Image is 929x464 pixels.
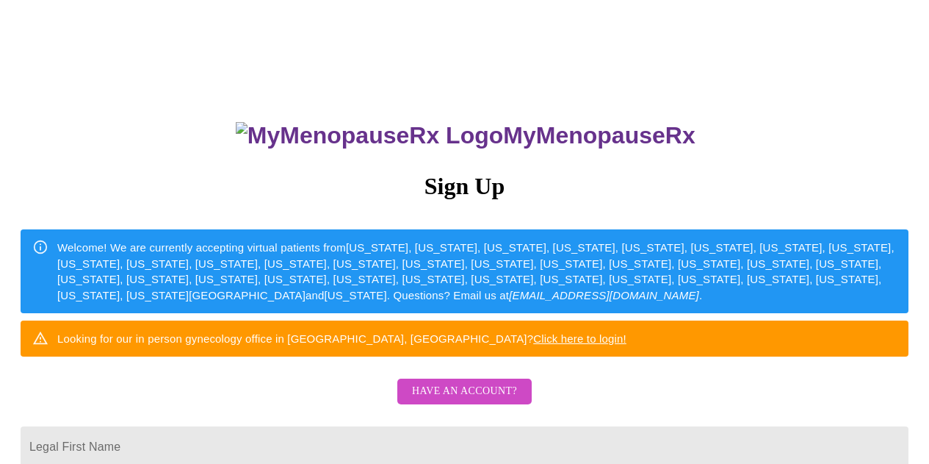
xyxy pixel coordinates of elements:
a: Click here to login! [533,332,626,345]
h3: Sign Up [21,173,908,200]
img: MyMenopauseRx Logo [236,122,503,149]
em: [EMAIL_ADDRESS][DOMAIN_NAME] [509,289,699,301]
button: Have an account? [397,379,532,404]
h3: MyMenopauseRx [23,122,909,149]
span: Have an account? [412,382,517,401]
a: Have an account? [394,395,535,407]
div: Looking for our in person gynecology office in [GEOGRAPHIC_DATA], [GEOGRAPHIC_DATA]? [57,325,626,352]
div: Welcome! We are currently accepting virtual patients from [US_STATE], [US_STATE], [US_STATE], [US... [57,234,897,309]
